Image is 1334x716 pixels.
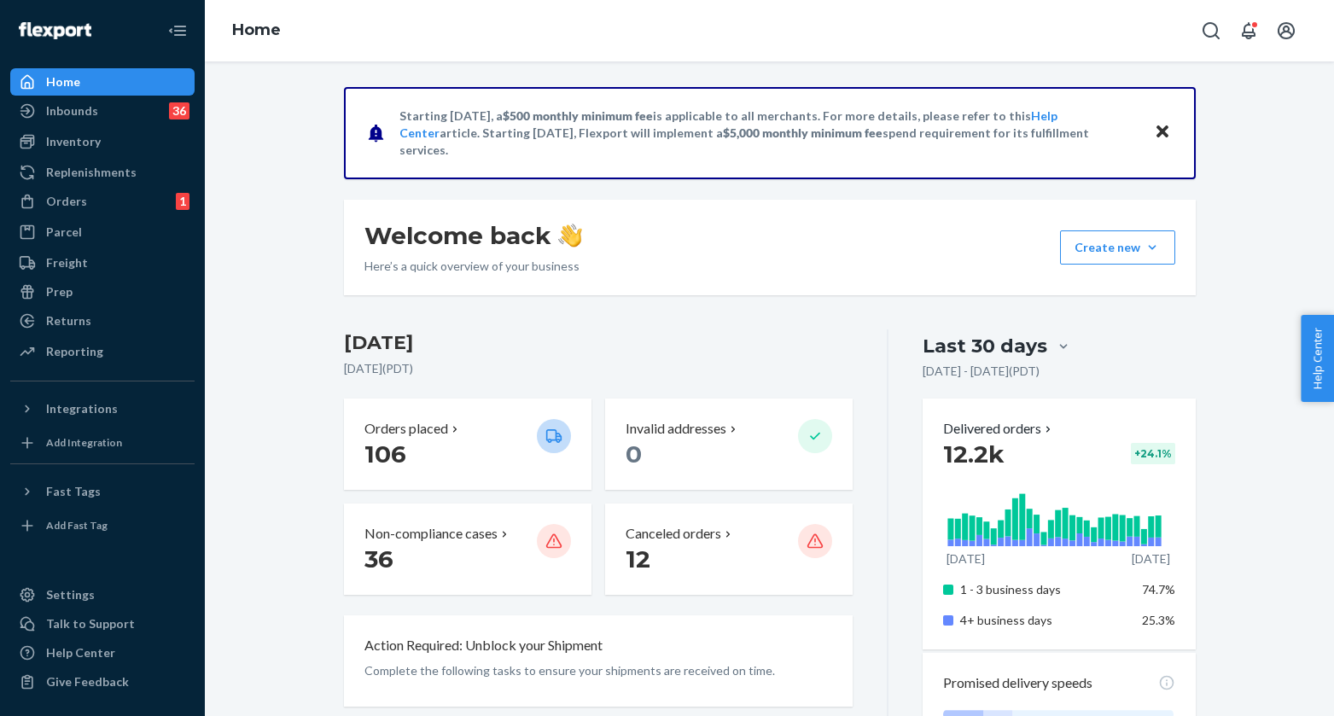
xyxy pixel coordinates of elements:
ol: breadcrumbs [218,6,294,55]
button: Open notifications [1232,14,1266,48]
button: Give Feedback [10,668,195,696]
p: Here’s a quick overview of your business [364,258,582,275]
div: Inbounds [46,102,98,119]
div: Reporting [46,343,103,360]
a: Parcel [10,218,195,246]
p: [DATE] [1132,550,1170,568]
div: Returns [46,312,91,329]
span: 106 [364,439,406,469]
div: Inventory [46,133,101,150]
a: Returns [10,307,195,335]
button: Orders placed 106 [344,399,591,490]
span: 12.2k [943,439,1005,469]
div: Talk to Support [46,615,135,632]
a: Prep [10,278,195,306]
p: Non-compliance cases [364,524,498,544]
div: Prep [46,283,73,300]
button: Integrations [10,395,195,422]
img: Flexport logo [19,22,91,39]
a: Settings [10,581,195,608]
button: Close [1151,120,1174,145]
span: $5,000 monthly minimum fee [723,125,883,140]
a: Freight [10,249,195,277]
div: + 24.1 % [1131,443,1175,464]
div: Help Center [46,644,115,661]
p: [DATE] - [DATE] ( PDT ) [923,363,1040,380]
div: Last 30 days [923,333,1047,359]
div: Add Integration [46,435,122,450]
a: Inventory [10,128,195,155]
p: 1 - 3 business days [960,581,1128,598]
div: Freight [46,254,88,271]
p: Orders placed [364,419,448,439]
p: Canceled orders [626,524,721,544]
span: 0 [626,439,642,469]
a: Orders1 [10,188,195,215]
a: Inbounds36 [10,97,195,125]
div: 1 [176,193,189,210]
span: 12 [626,544,650,573]
a: Replenishments [10,159,195,186]
a: Add Integration [10,429,195,457]
p: Complete the following tasks to ensure your shipments are received on time. [364,662,833,679]
p: Starting [DATE], a is applicable to all merchants. For more details, please refer to this article... [399,108,1138,159]
a: Reporting [10,338,195,365]
button: Non-compliance cases 36 [344,504,591,595]
p: Action Required: Unblock your Shipment [364,636,603,655]
div: Replenishments [46,164,137,181]
button: Canceled orders 12 [605,504,853,595]
a: Home [232,20,281,39]
img: hand-wave emoji [558,224,582,247]
button: Fast Tags [10,478,195,505]
button: Invalid addresses 0 [605,399,853,490]
p: Invalid addresses [626,419,726,439]
span: $500 monthly minimum fee [503,108,653,123]
h1: Welcome back [364,220,582,251]
button: Talk to Support [10,610,195,637]
div: Parcel [46,224,82,241]
span: 25.3% [1142,613,1175,627]
iframe: Opens a widget where you can chat to one of our agents [1223,665,1317,707]
div: Home [46,73,80,90]
h3: [DATE] [344,329,853,357]
span: 36 [364,544,393,573]
a: Add Fast Tag [10,512,195,539]
div: Orders [46,193,87,210]
div: Add Fast Tag [46,518,108,533]
div: Fast Tags [46,483,101,500]
p: [DATE] ( PDT ) [344,360,853,377]
a: Help Center [10,639,195,667]
button: Open account menu [1269,14,1303,48]
button: Delivered orders [943,419,1055,439]
button: Close Navigation [160,14,195,48]
button: Help Center [1301,315,1334,402]
p: 4+ business days [960,612,1128,629]
p: Promised delivery speeds [943,673,1092,693]
div: Integrations [46,400,118,417]
span: 74.7% [1142,582,1175,597]
button: Open Search Box [1194,14,1228,48]
p: [DATE] [947,550,985,568]
button: Create new [1060,230,1175,265]
a: Home [10,68,195,96]
div: Settings [46,586,95,603]
div: 36 [169,102,189,119]
div: Give Feedback [46,673,129,690]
